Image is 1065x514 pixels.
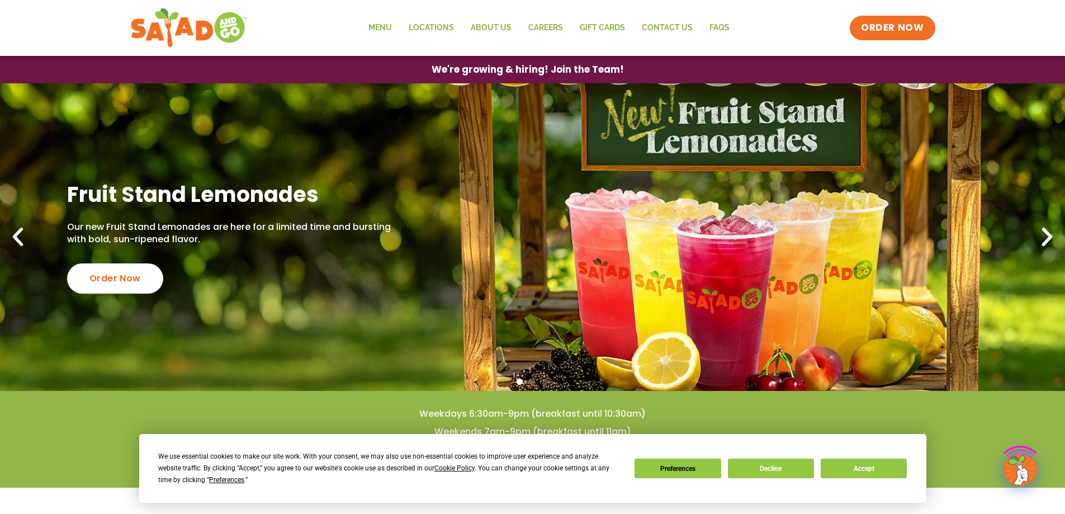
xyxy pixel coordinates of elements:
[209,476,244,484] span: Preferences
[861,21,924,35] span: ORDER NOW
[517,379,523,385] span: Go to slide 1
[22,426,1043,438] h4: Weekends 7am-9pm (breakfast until 11am)
[6,225,30,249] div: Previous slide
[635,459,721,478] button: Preferences
[158,451,621,486] div: We use essential cookies to make our site work. With your consent, we may also use non-essential ...
[67,221,396,246] p: Our new Fruit Stand Lemonades are here for a limited time and bursting with bold, sun-ripened fla...
[400,15,462,41] a: Locations
[139,434,926,503] div: Cookie Consent Prompt
[633,15,701,41] a: Contact Us
[529,379,536,385] span: Go to slide 2
[360,15,400,41] a: Menu
[434,464,475,472] span: Cookie Policy
[22,408,1043,420] h4: Weekdays 6:30am-9pm (breakfast until 10:30am)
[415,56,641,83] a: We're growing & hiring! Join the Team!
[67,181,396,208] h2: Fruit Stand Lemonades
[571,15,633,41] a: GIFT CARDS
[542,379,548,385] span: Go to slide 3
[67,263,163,294] div: Order Now
[1035,225,1059,249] div: Next slide
[821,459,907,478] button: Accept
[360,15,738,41] nav: Menu
[432,65,624,74] span: We're growing & hiring! Join the Team!
[728,459,814,478] button: Decline
[520,15,571,41] a: Careers
[701,15,738,41] a: FAQs
[850,16,935,40] a: ORDER NOW
[462,15,520,41] a: About Us
[130,6,248,50] img: new-SAG-logo-768×292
